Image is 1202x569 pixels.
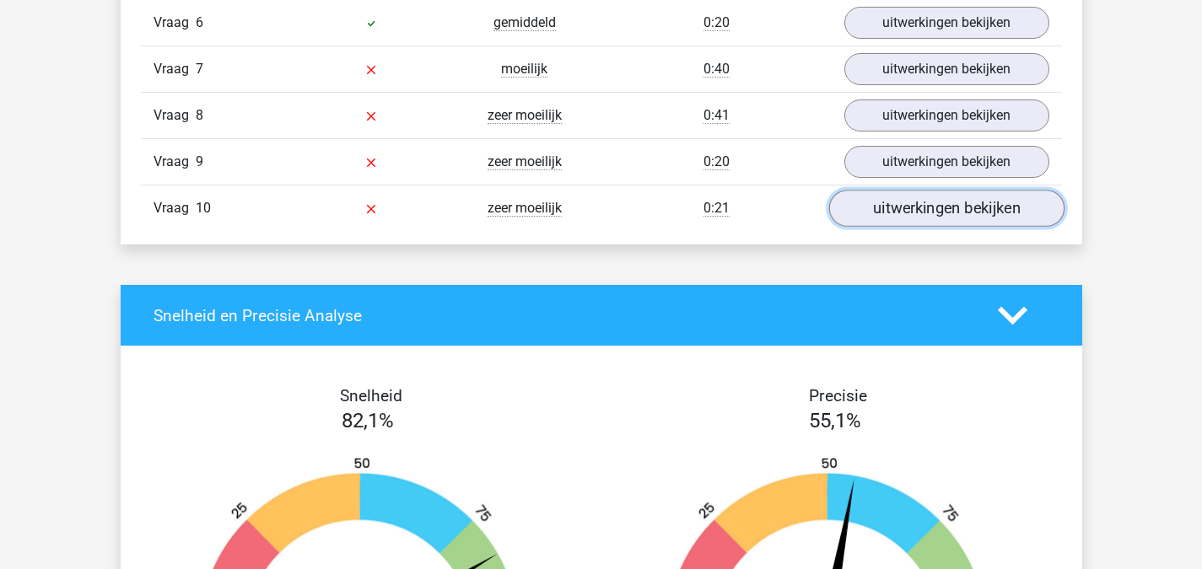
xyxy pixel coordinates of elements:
span: zeer moeilijk [488,200,562,217]
span: 0:20 [703,153,730,170]
span: 10 [196,200,211,216]
span: zeer moeilijk [488,107,562,124]
span: 9 [196,153,203,169]
span: gemiddeld [493,14,556,31]
a: uitwerkingen bekijken [828,191,1064,228]
h4: Snelheid en Precisie Analyse [154,306,973,325]
span: Vraag [154,13,196,33]
span: 0:41 [703,107,730,124]
a: uitwerkingen bekijken [844,99,1049,132]
span: Vraag [154,59,196,79]
span: 0:40 [703,61,730,78]
span: 82,1% [342,409,394,432]
span: moeilijk [501,61,547,78]
span: 55,1% [809,409,861,432]
h4: Snelheid [154,386,589,405]
span: Vraag [154,105,196,126]
span: 8 [196,107,203,123]
span: Vraag [154,198,196,218]
a: uitwerkingen bekijken [844,146,1049,178]
a: uitwerkingen bekijken [844,53,1049,85]
span: 0:21 [703,200,730,217]
span: Vraag [154,152,196,172]
span: 6 [196,14,203,30]
h4: Precisie [621,386,1056,405]
span: zeer moeilijk [488,153,562,170]
span: 0:20 [703,14,730,31]
a: uitwerkingen bekijken [844,7,1049,39]
span: 7 [196,61,203,77]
